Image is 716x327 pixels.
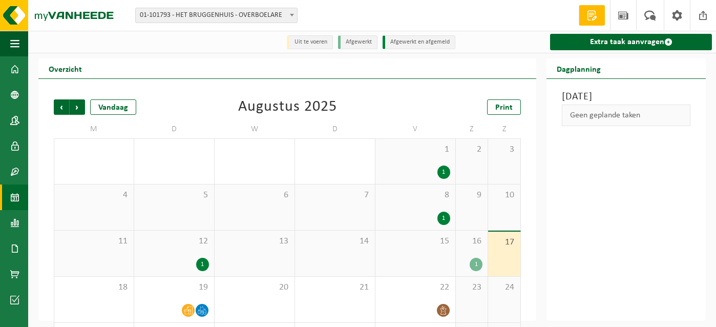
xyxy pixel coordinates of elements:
[375,120,456,138] td: V
[546,58,611,78] h2: Dagplanning
[437,166,450,179] div: 1
[495,104,513,112] span: Print
[550,34,712,50] a: Extra taak aanvragen
[493,282,515,293] span: 24
[338,35,377,49] li: Afgewerkt
[461,190,483,201] span: 9
[215,120,295,138] td: W
[493,144,515,155] span: 3
[220,236,289,247] span: 13
[493,237,515,248] span: 17
[461,144,483,155] span: 2
[59,282,129,293] span: 18
[381,144,450,155] span: 1
[300,190,370,201] span: 7
[381,236,450,247] span: 15
[136,8,297,23] span: 01-101793 - HET BRUGGENHUIS - OVERBOELARE
[437,212,450,225] div: 1
[461,282,483,293] span: 23
[461,236,483,247] span: 16
[562,105,690,126] div: Geen geplande taken
[135,8,298,23] span: 01-101793 - HET BRUGGENHUIS - OVERBOELARE
[220,282,289,293] span: 20
[220,190,289,201] span: 6
[493,190,515,201] span: 10
[59,190,129,201] span: 4
[287,35,333,49] li: Uit te voeren
[300,236,370,247] span: 14
[38,58,92,78] h2: Overzicht
[487,99,521,115] a: Print
[59,236,129,247] span: 11
[562,89,690,105] h3: [DATE]
[54,99,69,115] span: Vorige
[238,99,337,115] div: Augustus 2025
[383,35,455,49] li: Afgewerkt en afgemeld
[381,282,450,293] span: 22
[54,120,134,138] td: M
[300,282,370,293] span: 21
[134,120,215,138] td: D
[488,120,521,138] td: Z
[90,99,136,115] div: Vandaag
[139,190,209,201] span: 5
[295,120,375,138] td: D
[70,99,85,115] span: Volgende
[456,120,489,138] td: Z
[139,236,209,247] span: 12
[139,282,209,293] span: 19
[470,258,482,271] div: 1
[196,258,209,271] div: 1
[381,190,450,201] span: 8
